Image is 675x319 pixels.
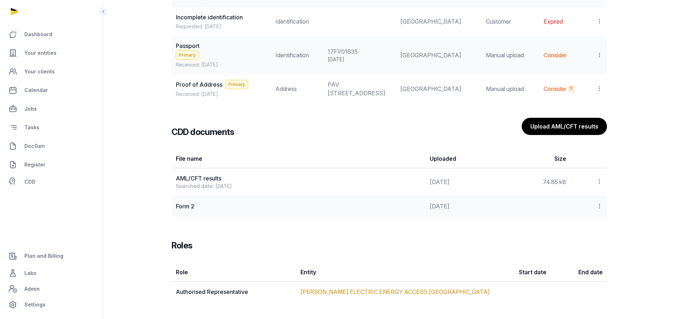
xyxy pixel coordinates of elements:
h3: Roles [172,240,193,251]
div: Consider [544,84,566,93]
a: Jobs [6,100,97,117]
div: Received: [DATE] [176,91,267,98]
span: Your entities [24,49,57,57]
span: Dashboard [24,30,52,39]
th: Start date [494,263,551,282]
th: End date [551,263,607,282]
div: Customer [486,17,535,26]
a: [PERSON_NAME] ELECTRIC ENERGY ACCESS [GEOGRAPHIC_DATA] [300,288,490,295]
span: Received: [DATE] [176,61,267,68]
div: PAV [STREET_ADDRESS] [328,80,392,97]
span: CDD [24,178,35,186]
a: Settings [6,296,97,313]
h3: CDD documents [172,126,235,138]
th: Size [498,149,571,168]
a: CDD [6,175,97,189]
div: [DATE] [328,56,392,63]
a: Your clients [6,63,97,80]
a: Admin [6,282,97,296]
div: Form 2 [176,202,421,211]
a: Dashboard [6,26,97,43]
td: Manual upload [482,74,539,103]
td: [GEOGRAPHIC_DATA] [396,74,482,103]
span: Primary [225,80,248,89]
button: Upload AML/CFT results [522,118,607,135]
span: Primary [176,50,199,60]
td: Address [271,74,323,103]
a: DocGen [6,137,97,155]
div: 17FV01635 [328,47,392,56]
td: 74.85 kB [498,168,571,196]
td: Identification [271,7,323,36]
th: Uploaded [425,149,498,168]
span: Jobs [24,105,37,113]
span: Tasks [24,123,39,132]
span: Admin [24,285,40,293]
a: Your entities [6,44,97,62]
td: [DATE] [425,195,498,217]
td: Identification [271,36,323,74]
th: Entity [296,263,494,282]
span: Register [24,160,45,169]
div: More info [568,85,575,92]
span: Passport [176,42,199,49]
span: Labs [24,269,37,277]
div: AML/CFT results [176,174,421,183]
span: Consider [544,52,566,59]
a: Tasks [6,119,97,136]
span: Calendar [24,86,48,95]
a: Plan and Billing [6,247,97,265]
td: [GEOGRAPHIC_DATA] [396,7,482,36]
span: Settings [24,300,45,309]
span: Your clients [24,67,55,76]
td: [GEOGRAPHIC_DATA] [396,36,482,74]
span: Plan and Billing [24,252,63,260]
th: File name [172,149,425,168]
a: Register [6,156,97,173]
a: Calendar [6,82,97,99]
span: Incomplete identification [176,14,243,21]
span: DocGen [24,142,45,150]
td: [DATE] [425,168,498,196]
div: Manual upload [486,51,535,59]
th: Role [172,263,296,282]
span: Expired [544,18,563,25]
a: Labs [6,265,97,282]
span: Proof of Address [176,81,222,88]
span: Requested: [DATE] [176,23,267,30]
div: Searched date: [DATE] [176,183,421,190]
td: Authorised Representative [172,282,296,302]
